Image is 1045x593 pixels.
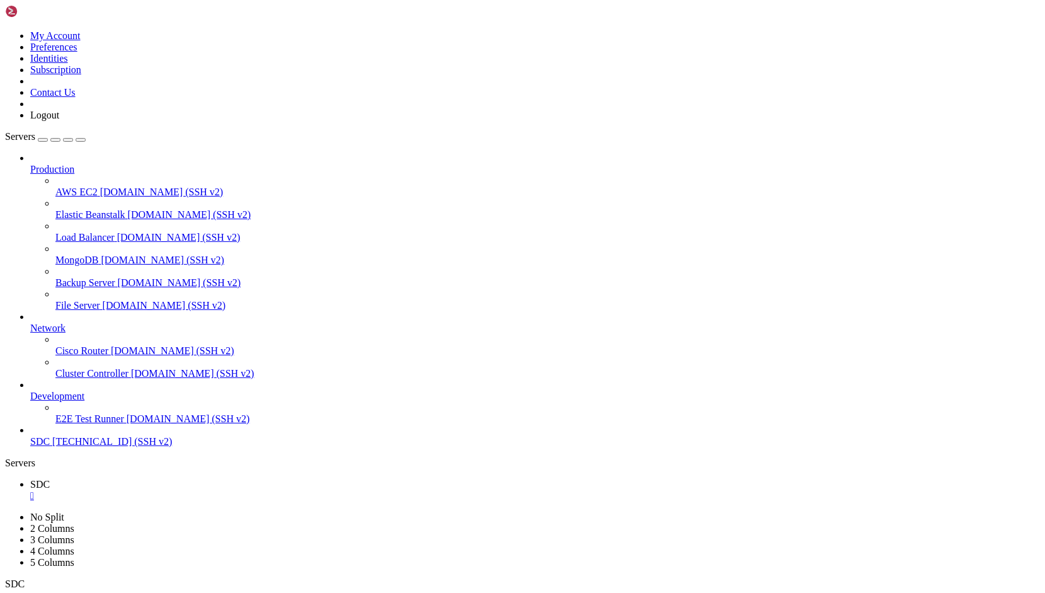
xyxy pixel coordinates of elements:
a: Production [30,164,1040,175]
a: 5 Columns [30,557,74,568]
a: Preferences [30,42,77,52]
li: Development [30,379,1040,425]
li: Production [30,153,1040,311]
span: [DOMAIN_NAME] (SSH v2) [103,300,226,311]
li: E2E Test Runner [DOMAIN_NAME] (SSH v2) [55,402,1040,425]
a:  [30,490,1040,502]
img: Shellngn [5,5,77,18]
a: Subscription [30,64,81,75]
x-row: Last login: [DATE] from [TECHNICAL_ID] [5,391,881,401]
x-row: [PERSON_NAME]@iZl4v8ptwcx20uqzkuwxonZ:~$ [5,444,881,455]
span: Cluster Controller [55,368,128,379]
li: AWS EC2 [DOMAIN_NAME] (SSH v2) [55,175,1040,198]
span: Cisco Router [55,345,108,356]
a: Development [30,391,1040,402]
span: [DOMAIN_NAME] (SSH v2) [100,187,224,197]
x-row: * Documentation: [URL][DOMAIN_NAME] [5,26,881,37]
span: Backup Server [55,277,115,288]
span: [DOMAIN_NAME] (SSH v2) [111,345,234,356]
x-row: see /var/log/unattended-upgrades/unattended-upgrades.log [5,337,881,348]
li: File Server [DOMAIN_NAME] (SSH v2) [55,289,1040,311]
x-row: deployment [DOMAIN_NAME] [DOMAIN_NAME] [DOMAIN_NAME] [DOMAIN_NAME] [5,434,881,444]
x-row: Run 'do-release-upgrade' to upgrade to it. [5,294,881,305]
li: Backup Server [DOMAIN_NAME] (SSH v2) [55,266,1040,289]
x-row: [URL][DOMAIN_NAME] [5,176,881,187]
x-row: * Strictly confined Kubernetes makes edge and IoT secure. Learn how MicroK8s [5,144,881,155]
x-row: 0 [DOMAIN_NAME] HR_NOON_PAYMENT_PAYMENT_API meilisearch.log [DOMAIN_NAME] [DOMAIN_NAME] [5,412,881,423]
a: 3 Columns [30,534,74,545]
x-row: New release '24.04.3 LTS' available. [5,284,881,294]
a: Backup Server [DOMAIN_NAME] (SSH v2) [55,277,1040,289]
x-row: * Support: [URL][DOMAIN_NAME] [5,48,881,59]
x-row: Expanded Security Maintenance for Applications is not enabled. [5,198,881,209]
a: My Account [30,30,81,41]
a: AWS EC2 [DOMAIN_NAME] (SSH v2) [55,187,1040,198]
x-row: [DOMAIN_NAME] dumps [DOMAIN_NAME] [DOMAIN_NAME] [DOMAIN_NAME] [DOMAIN_NAME] [5,423,881,434]
a: File Server [DOMAIN_NAME] (SSH v2) [55,300,1040,311]
a: Logout [30,110,59,120]
x-row: To see these additional updates run: apt list --upgradable [5,230,881,241]
span: Network [30,323,66,333]
x-row: * Management: [URL][DOMAIN_NAME] [5,37,881,48]
span: [DOMAIN_NAME] (SSH v2) [118,277,241,288]
x-row: System load: 0.76 Processes: 259 [5,91,881,101]
x-row: 8 updates can be applied immediately. [5,219,881,230]
div: (32, 41) [175,444,180,455]
span: [DOMAIN_NAME] (SSH v2) [131,368,254,379]
x-row: Swap usage: 0% [5,123,881,134]
span: [DOMAIN_NAME] (SSH v2) [117,232,241,243]
x-row: Learn more about enabling ESM Apps service at [URL][DOMAIN_NAME] [5,262,881,273]
x-row: 8 additional security updates can be applied with ESM Apps. [5,251,881,262]
x-row: System information as of [DATE] [5,69,881,80]
a: E2E Test Runner [DOMAIN_NAME] (SSH v2) [55,413,1040,425]
a: SDC [30,479,1040,502]
a: Cluster Controller [DOMAIN_NAME] (SSH v2) [55,368,1040,379]
li: Cluster Controller [DOMAIN_NAME] (SSH v2) [55,357,1040,379]
x-row: Welcome to Ubuntu 22.04.5 LTS (GNU/Linux 5.15.0-140-generic x86_64) [5,5,881,16]
span: E2E Test Runner [55,413,124,424]
a: Contact Us [30,87,76,98]
span: SDC [5,579,25,589]
li: Load Balancer [DOMAIN_NAME] (SSH v2) [55,221,1040,243]
x-row: 1 updates could not be installed automatically. For more details, [5,326,881,337]
a: Load Balancer [DOMAIN_NAME] (SSH v2) [55,232,1040,243]
a: Elastic Beanstalk [DOMAIN_NAME] (SSH v2) [55,209,1040,221]
span: Elastic Beanstalk [55,209,125,220]
span: SDC [30,436,50,447]
span: [DOMAIN_NAME] (SSH v2) [101,255,224,265]
span: File Server [55,300,100,311]
span: SDC [30,479,50,490]
li: MongoDB [DOMAIN_NAME] (SSH v2) [55,243,1040,266]
li: Cisco Router [DOMAIN_NAME] (SSH v2) [55,334,1040,357]
span: MongoDB [55,255,98,265]
span: [DOMAIN_NAME] (SSH v2) [127,413,250,424]
x-row: just raised the bar for easy, resilient and secure K8s cluster deployment. [5,155,881,166]
span: Load Balancer [55,232,115,243]
li: SDC [TECHNICAL_ID] (SSH v2) [30,425,1040,447]
a: Identities [30,53,68,64]
span: AWS EC2 [55,187,98,197]
span: Servers [5,131,35,142]
a: No Split [30,512,64,522]
x-row: Memory usage: 35% IPv4 address for eth0: [TECHNICAL_ID] [5,112,881,123]
a: SDC [TECHNICAL_ID] (SSH v2) [30,436,1040,447]
div: Servers [5,458,1040,469]
x-row: Usage of /: 63.0% of 98.05GB Users logged in: 0 [5,101,881,112]
a: 4 Columns [30,546,74,556]
span: [TECHNICAL_ID] (SSH v2) [52,436,172,447]
span: Development [30,391,84,401]
a: Network [30,323,1040,334]
li: Elastic Beanstalk [DOMAIN_NAME] (SSH v2) [55,198,1040,221]
x-row: Welcome to Alibaba Cloud Elastic Compute Service ! [5,369,881,380]
span: Production [30,164,74,175]
li: Network [30,311,1040,379]
span: [DOMAIN_NAME] (SSH v2) [128,209,251,220]
a: MongoDB [DOMAIN_NAME] (SSH v2) [55,255,1040,266]
a: Servers [5,131,86,142]
a: 2 Columns [30,523,74,534]
a: Cisco Router [DOMAIN_NAME] (SSH v2) [55,345,1040,357]
x-row: [PERSON_NAME]@iZl4v8ptwcx20uqzkuwxonZ:~$ ls [5,401,881,412]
